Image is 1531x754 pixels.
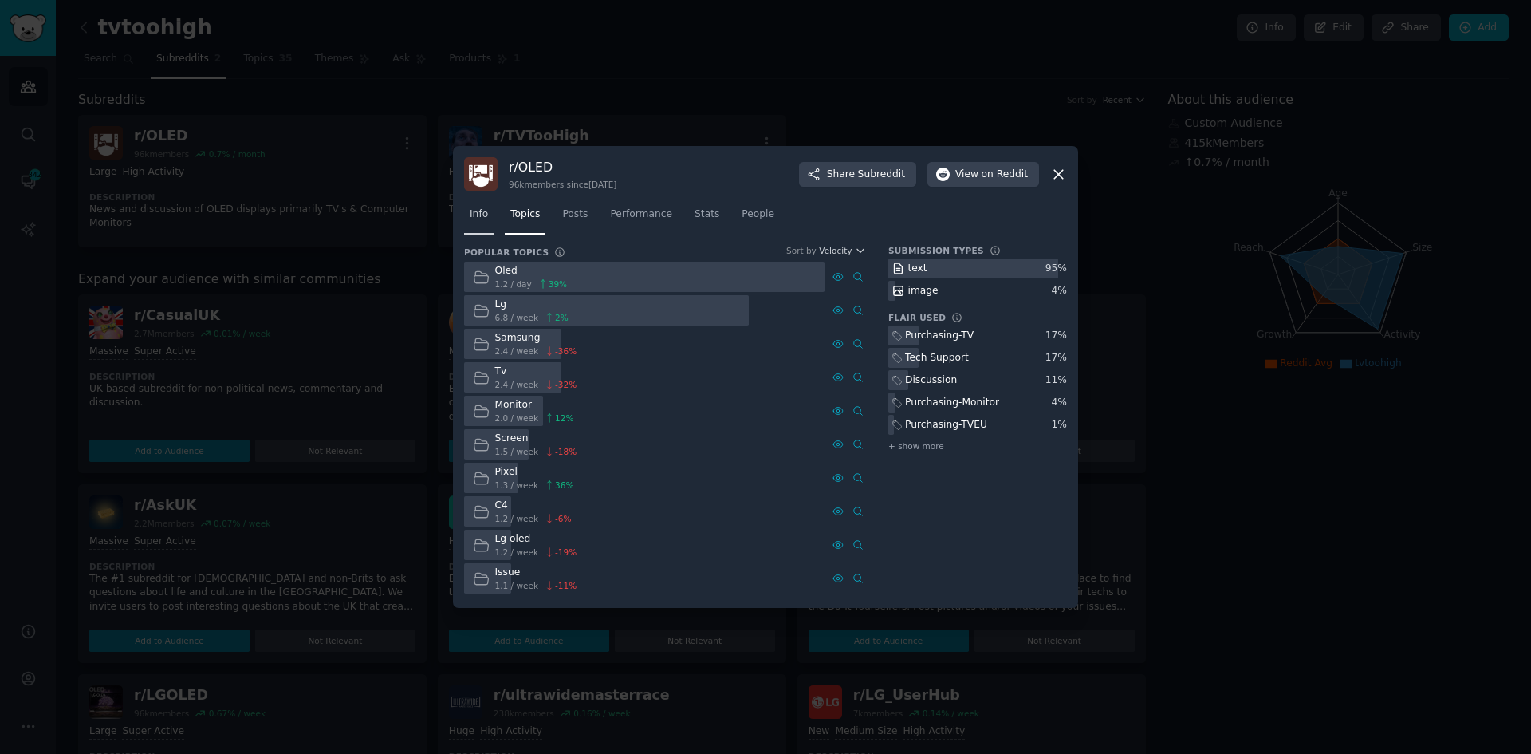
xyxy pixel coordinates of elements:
div: Purchasing-TV [905,329,974,343]
div: 4 % [1052,284,1067,298]
span: 12 % [555,413,573,424]
a: Topics [505,202,545,235]
h3: Submission Types [888,245,984,256]
button: ShareSubreddit [799,162,916,188]
div: 11 % [1045,373,1067,388]
span: 1.1 / week [495,580,539,591]
div: 17 % [1045,351,1067,365]
img: OLED [464,157,498,191]
span: 2 % [555,312,569,323]
span: 6.8 / week [495,312,539,323]
div: Issue [495,566,577,580]
span: Subreddit [858,168,905,182]
span: 1.5 / week [495,446,539,457]
span: Stats [695,207,719,222]
div: Sort by [786,245,817,256]
h3: r/ OLED [509,159,616,176]
div: Lg oled [495,532,577,547]
span: 2.4 / week [495,379,539,390]
span: + show more [888,440,944,452]
div: Screen [495,432,577,446]
div: 4 % [1052,396,1067,410]
span: View [955,168,1028,182]
a: Posts [557,202,593,235]
span: on Reddit [982,168,1028,182]
span: -36 % [555,345,577,357]
span: 2.0 / week [495,413,539,424]
span: 1.2 / week [495,513,539,524]
div: Pixel [495,465,574,480]
div: Tech Support [905,351,969,365]
h3: Popular Topics [464,247,549,258]
span: Info [470,207,488,222]
div: Samsung [495,331,577,345]
a: People [736,202,780,235]
span: 39 % [549,278,567,290]
div: 1 % [1052,418,1067,432]
span: Velocity [819,245,852,256]
span: 2.4 / week [495,345,539,357]
span: 1.2 / day [495,278,532,290]
div: image [908,284,939,298]
div: text [908,262,927,276]
span: Share [827,168,905,182]
span: -11 % [555,580,577,591]
div: Purchasing-TVEU [905,418,987,432]
span: -18 % [555,446,577,457]
div: Discussion [905,373,957,388]
div: C4 [495,499,572,513]
button: Velocity [819,245,866,256]
a: Performance [604,202,678,235]
span: 1.3 / week [495,480,539,491]
a: Stats [689,202,725,235]
span: -32 % [555,379,577,390]
a: Info [464,202,494,235]
span: 36 % [555,480,573,491]
span: People [742,207,774,222]
div: Monitor [495,398,574,413]
span: Posts [562,207,588,222]
span: Topics [510,207,540,222]
button: Viewon Reddit [927,162,1039,188]
h3: Flair Used [888,312,946,323]
div: Oled [495,264,568,278]
span: 1.2 / week [495,547,539,558]
div: Lg [495,298,569,312]
span: -6 % [555,513,571,524]
div: Purchasing-Monitor [905,396,999,410]
div: Tv [495,365,577,379]
div: 17 % [1045,329,1067,343]
div: 95 % [1045,262,1067,276]
span: -19 % [555,547,577,558]
span: Performance [610,207,672,222]
div: 96k members since [DATE] [509,179,616,190]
